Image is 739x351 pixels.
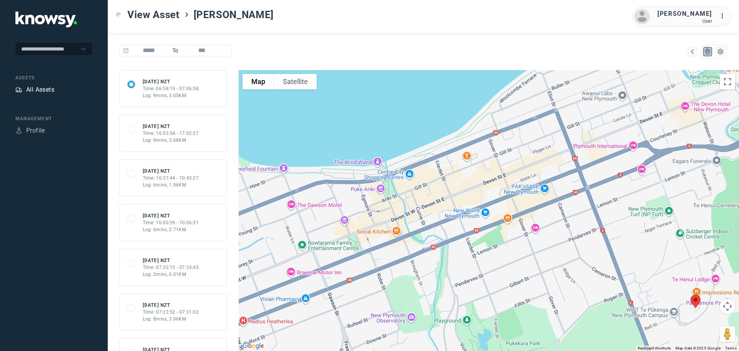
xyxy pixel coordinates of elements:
div: List [717,48,724,55]
div: [DATE] NZT [143,78,199,85]
a: Open this area in Google Maps (opens a new window) [241,341,266,351]
div: Log: 6mins, 1.96KM [143,181,199,188]
div: Time: 10:00:59 - 10:06:31 [143,219,199,226]
div: [DATE] NZT [143,302,199,309]
div: : [720,12,729,21]
span: [PERSON_NAME] [194,8,274,22]
div: [DATE] NZT [143,168,199,175]
div: Management [15,115,92,122]
span: View Asset [127,8,180,22]
div: Log: 9mins, 3.68KM [143,137,199,144]
a: AssetsAll Assets [15,85,54,94]
button: Show street map [242,74,274,89]
button: Map camera controls [720,299,735,314]
div: Assets [15,74,92,81]
span: To [169,45,182,56]
div: Log: 8mins, 3.06KM [143,316,199,322]
img: avatar.png [634,9,650,24]
div: > [184,12,190,18]
div: Log: 6mins, 2.71KM [143,226,199,233]
div: Map [689,48,696,55]
a: ProfileProfile [15,126,45,135]
div: Time: 16:53:54 - 17:02:27 [143,130,199,137]
div: Time: 10:37:44 - 10:43:27 [143,175,199,181]
div: [DATE] NZT [143,123,199,130]
span: Map data ©2025 Google [675,346,721,350]
button: Show satellite imagery [274,74,317,89]
button: Drag Pegman onto the map to open Street View [720,326,735,342]
div: Log: 9mins, 3.05KM [143,92,199,99]
div: Profile [26,126,45,135]
img: Application Logo [15,12,77,27]
div: Profile [15,127,22,134]
div: Time: 07:22:52 - 07:31:02 [143,309,199,316]
div: Time: 06:58:19 - 07:06:58 [143,85,199,92]
div: [PERSON_NAME] [657,9,712,18]
div: User [657,18,712,24]
div: Log: 2mins, 0.01KM [143,271,199,278]
button: Keyboard shortcuts [638,346,671,351]
div: : [720,12,729,22]
div: Map [704,48,711,55]
a: Terms (opens in new tab) [725,346,737,350]
div: Toggle Menu [116,12,121,17]
div: Time: 07:32:15 - 07:33:45 [143,264,199,271]
div: [DATE] NZT [143,212,199,219]
tspan: ... [720,13,728,19]
img: Google [241,341,266,351]
div: [DATE] NZT [143,257,199,264]
div: All Assets [26,85,54,94]
div: Assets [15,86,22,93]
button: Toggle fullscreen view [720,74,735,89]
